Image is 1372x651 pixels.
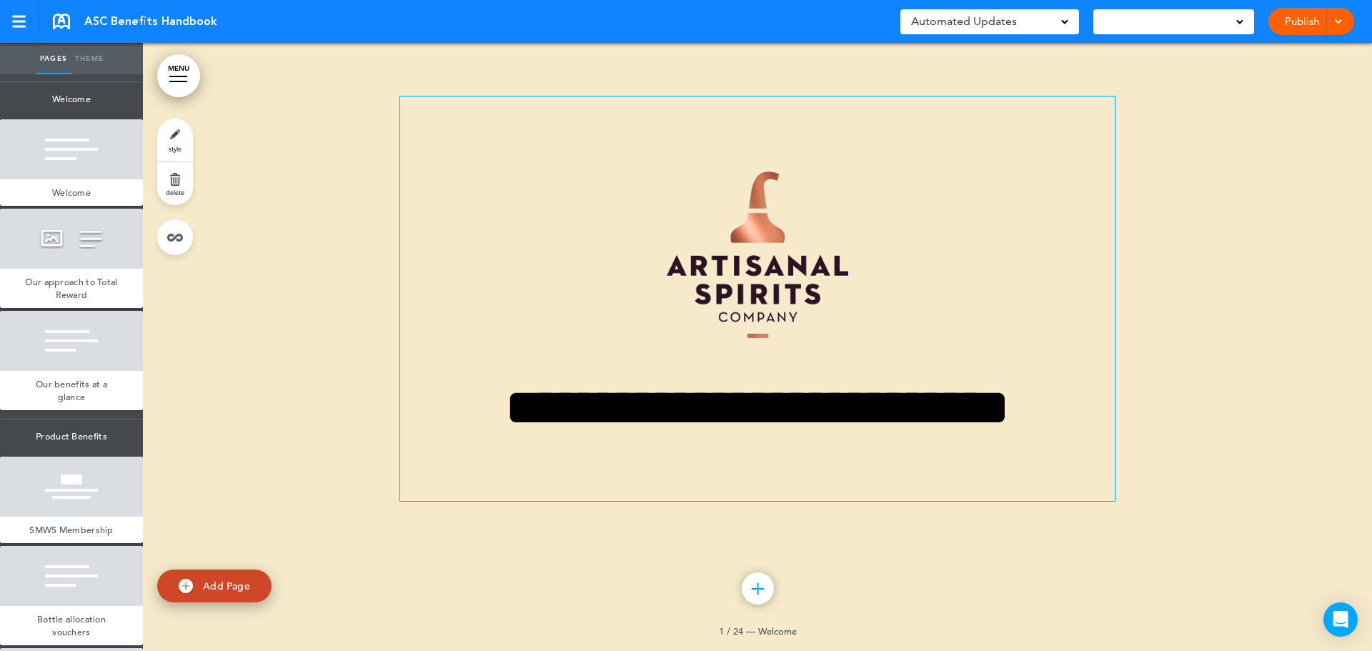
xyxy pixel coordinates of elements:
span: Bottle allocation vouchers [37,613,106,638]
a: Publish [1279,8,1324,35]
a: delete [157,162,193,205]
a: style [157,119,193,161]
span: delete [166,188,184,197]
span: Automated Updates [911,11,1017,31]
span: Our benefits at a glance [36,378,107,403]
span: Add Page [203,580,250,592]
span: Welcome [758,625,797,637]
img: 1705942999372.png [667,172,848,338]
span: Welcome [52,187,91,199]
a: Theme [71,43,107,74]
a: Add Page [157,570,272,603]
span: — [746,625,755,637]
span: ASC Benefits Handbook [84,14,217,29]
div: Open Intercom Messenger [1323,602,1358,637]
span: 1 / 24 [719,625,743,637]
a: MENU [157,54,200,97]
span: SMWS Membership [29,524,114,536]
span: Our approach to Total Reward [25,276,117,301]
img: add.svg [179,579,193,593]
span: style [169,144,182,153]
a: Pages [36,43,71,74]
